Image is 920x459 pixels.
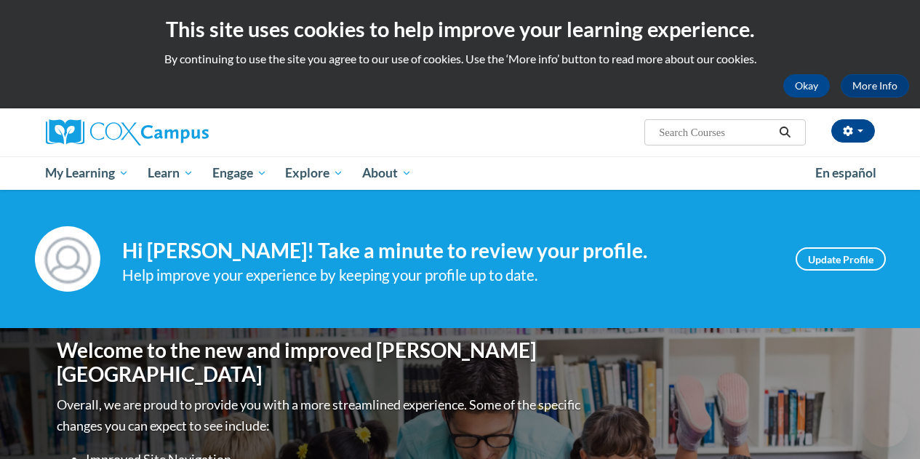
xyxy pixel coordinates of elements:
[46,119,209,145] img: Cox Campus
[45,164,129,182] span: My Learning
[362,164,412,182] span: About
[285,164,343,182] span: Explore
[212,164,267,182] span: Engage
[831,119,875,143] button: Account Settings
[122,239,774,263] h4: Hi [PERSON_NAME]! Take a minute to review your profile.
[11,51,909,67] p: By continuing to use the site you agree to our use of cookies. Use the ‘More info’ button to read...
[203,156,276,190] a: Engage
[815,165,876,180] span: En español
[35,156,886,190] div: Main menu
[57,394,584,436] p: Overall, we are proud to provide you with a more streamlined experience. Some of the specific cha...
[36,156,139,190] a: My Learning
[796,247,886,271] a: Update Profile
[862,401,908,447] iframe: Button to launch messaging window
[774,124,796,141] button: Search
[353,156,421,190] a: About
[57,338,584,387] h1: Welcome to the new and improved [PERSON_NAME][GEOGRAPHIC_DATA]
[783,74,830,97] button: Okay
[841,74,909,97] a: More Info
[122,263,774,287] div: Help improve your experience by keeping your profile up to date.
[35,226,100,292] img: Profile Image
[11,15,909,44] h2: This site uses cookies to help improve your learning experience.
[276,156,353,190] a: Explore
[148,164,193,182] span: Learn
[138,156,203,190] a: Learn
[46,119,308,145] a: Cox Campus
[657,124,774,141] input: Search Courses
[806,158,886,188] a: En español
